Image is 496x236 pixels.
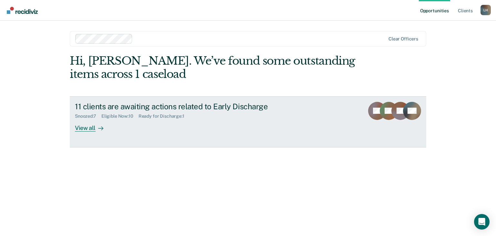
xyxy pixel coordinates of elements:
div: Eligible Now : 10 [101,113,139,119]
div: Ready for Discharge : 1 [139,113,190,119]
div: View all [75,119,111,132]
div: Open Intercom Messenger [474,214,490,230]
div: Clear officers [388,36,418,42]
img: Recidiviz [7,7,38,14]
button: Profile dropdown button [480,5,491,15]
div: Hi, [PERSON_NAME]. We’ve found some outstanding items across 1 caseload [70,54,355,81]
div: L H [480,5,491,15]
a: 11 clients are awaiting actions related to Early DischargeSnoozed:7Eligible Now:10Ready for Disch... [70,96,426,147]
div: Snoozed : 7 [75,113,101,119]
div: 11 clients are awaiting actions related to Early Discharge [75,102,302,111]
